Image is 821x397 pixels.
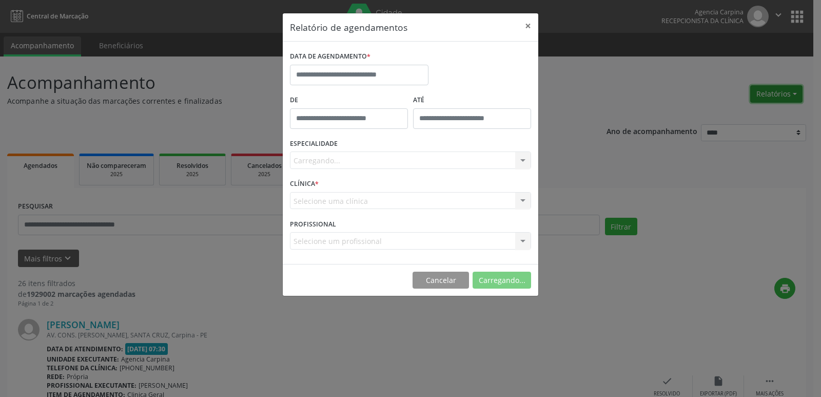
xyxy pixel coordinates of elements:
button: Carregando... [473,272,531,289]
button: Close [518,13,538,39]
label: DATA DE AGENDAMENTO [290,49,370,65]
h5: Relatório de agendamentos [290,21,407,34]
button: Cancelar [413,272,469,289]
label: PROFISSIONAL [290,216,336,232]
label: ATÉ [413,92,531,108]
label: CLÍNICA [290,176,319,192]
label: De [290,92,408,108]
label: ESPECIALIDADE [290,136,338,152]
